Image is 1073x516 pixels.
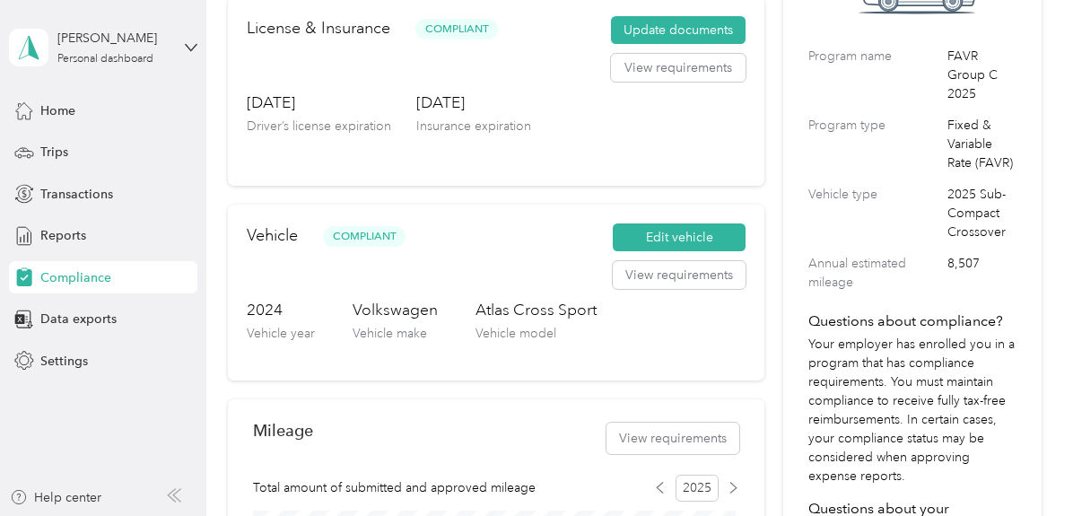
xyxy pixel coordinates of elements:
[253,421,313,440] h2: Mileage
[40,226,86,245] span: Reports
[247,117,391,136] p: Driver’s license expiration
[247,299,315,321] h3: 2024
[606,423,739,454] button: View requirements
[947,116,1016,172] span: Fixed & Variable Rate (FAVR)
[40,101,75,120] span: Home
[613,223,746,252] button: Edit vehicle
[40,185,113,204] span: Transactions
[57,29,170,48] div: [PERSON_NAME]
[973,415,1073,516] iframe: Everlance-gr Chat Button Frame
[475,299,597,321] h3: Atlas Cross Sport
[253,478,536,497] span: Total amount of submitted and approved mileage
[247,16,390,40] h2: License & Insurance
[676,475,719,502] span: 2025
[947,254,1016,292] span: 8,507
[40,352,88,371] span: Settings
[611,54,746,83] button: View requirements
[416,92,531,114] h3: [DATE]
[808,47,941,103] label: Program name
[808,310,1016,332] h4: Questions about compliance?
[247,92,391,114] h3: [DATE]
[808,335,1016,485] p: Your employer has enrolled you in a program that has compliance requirements. You must maintain c...
[808,254,941,292] label: Annual estimated mileage
[415,19,498,39] span: Compliant
[416,117,531,136] p: Insurance expiration
[10,488,101,507] button: Help center
[57,54,153,65] div: Personal dashboard
[353,324,438,343] p: Vehicle make
[247,223,298,248] h2: Vehicle
[247,324,315,343] p: Vehicle year
[808,185,941,241] label: Vehicle type
[613,261,746,290] button: View requirements
[947,185,1016,241] span: 2025 Sub-Compact Crossover
[40,143,68,162] span: Trips
[808,116,941,172] label: Program type
[353,299,438,321] h3: Volkswagen
[611,16,746,45] button: Update documents
[947,47,1016,103] span: FAVR Group C 2025
[40,310,117,328] span: Data exports
[475,324,597,343] p: Vehicle model
[323,226,406,247] span: Compliant
[40,268,111,287] span: Compliance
